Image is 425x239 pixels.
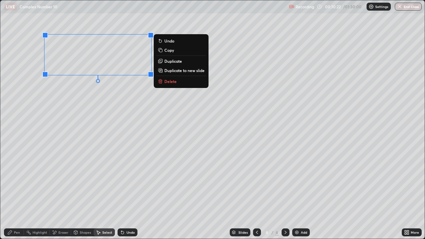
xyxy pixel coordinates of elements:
[80,231,91,234] div: Shapes
[301,231,307,234] div: Add
[33,231,47,234] div: Highlight
[164,58,182,64] p: Duplicate
[127,231,135,234] div: Undo
[275,229,279,235] div: 4
[296,4,314,9] p: Recording
[411,231,419,234] div: More
[264,230,270,234] div: 4
[102,231,112,234] div: Select
[58,231,68,234] div: Eraser
[156,37,206,45] button: Undo
[156,46,206,54] button: Copy
[272,230,274,234] div: /
[369,4,374,9] img: class-settings-icons
[6,4,15,9] p: LIVE
[164,79,177,84] p: Delete
[164,68,205,73] p: Duplicate to new slide
[294,230,299,235] img: add-slide-button
[20,4,57,9] p: Complex Number 10
[164,47,174,53] p: Copy
[156,57,206,65] button: Duplicate
[397,4,402,9] img: end-class-cross
[375,5,388,8] p: Settings
[164,38,174,43] p: Undo
[289,4,294,9] img: recording.375f2c34.svg
[156,77,206,85] button: Delete
[395,3,422,11] button: End Class
[14,231,20,234] div: Pen
[238,231,248,234] div: Slides
[156,66,206,74] button: Duplicate to new slide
